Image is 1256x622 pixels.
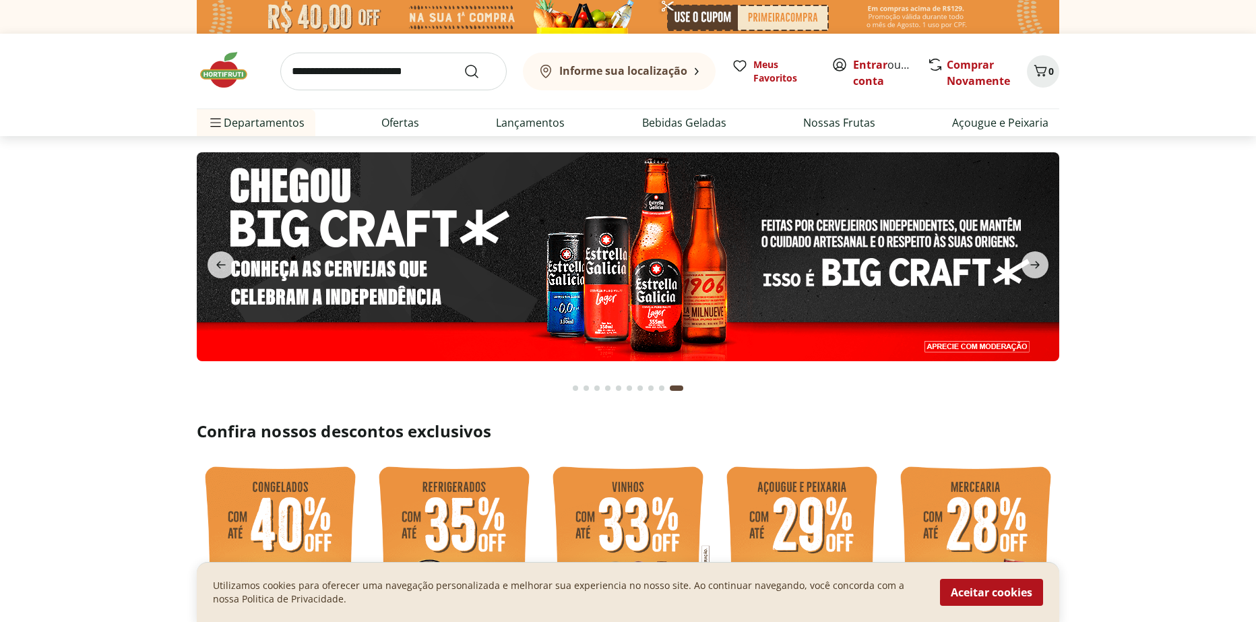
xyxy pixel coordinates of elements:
a: Entrar [853,57,887,72]
span: ou [853,57,913,89]
span: 0 [1048,65,1054,77]
button: Go to page 4 from fs-carousel [602,372,613,404]
a: Bebidas Geladas [642,115,726,131]
button: Carrinho [1027,55,1059,88]
button: previous [197,251,245,278]
button: Current page from fs-carousel [667,372,686,404]
a: Ofertas [381,115,419,131]
button: Submit Search [464,63,496,80]
button: Aceitar cookies [940,579,1043,606]
button: next [1011,251,1059,278]
button: Go to page 9 from fs-carousel [656,372,667,404]
button: Informe sua localização [523,53,716,90]
button: Go to page 8 from fs-carousel [646,372,656,404]
span: Meus Favoritos [753,58,815,85]
h2: Confira nossos descontos exclusivos [197,421,1059,442]
a: Lançamentos [496,115,565,131]
b: Informe sua localização [559,63,687,78]
a: Criar conta [853,57,927,88]
button: Go to page 6 from fs-carousel [624,372,635,404]
button: Go to page 7 from fs-carousel [635,372,646,404]
button: Go to page 2 from fs-carousel [581,372,592,404]
img: stella [197,152,1059,361]
button: Go to page 5 from fs-carousel [613,372,624,404]
a: Comprar Novamente [947,57,1010,88]
input: search [280,53,507,90]
span: Departamentos [208,106,305,139]
a: Nossas Frutas [803,115,875,131]
a: Açougue e Peixaria [952,115,1048,131]
button: Go to page 3 from fs-carousel [592,372,602,404]
a: Meus Favoritos [732,58,815,85]
img: Hortifruti [197,50,264,90]
button: Menu [208,106,224,139]
button: Go to page 1 from fs-carousel [570,372,581,404]
p: Utilizamos cookies para oferecer uma navegação personalizada e melhorar sua experiencia no nosso ... [213,579,924,606]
